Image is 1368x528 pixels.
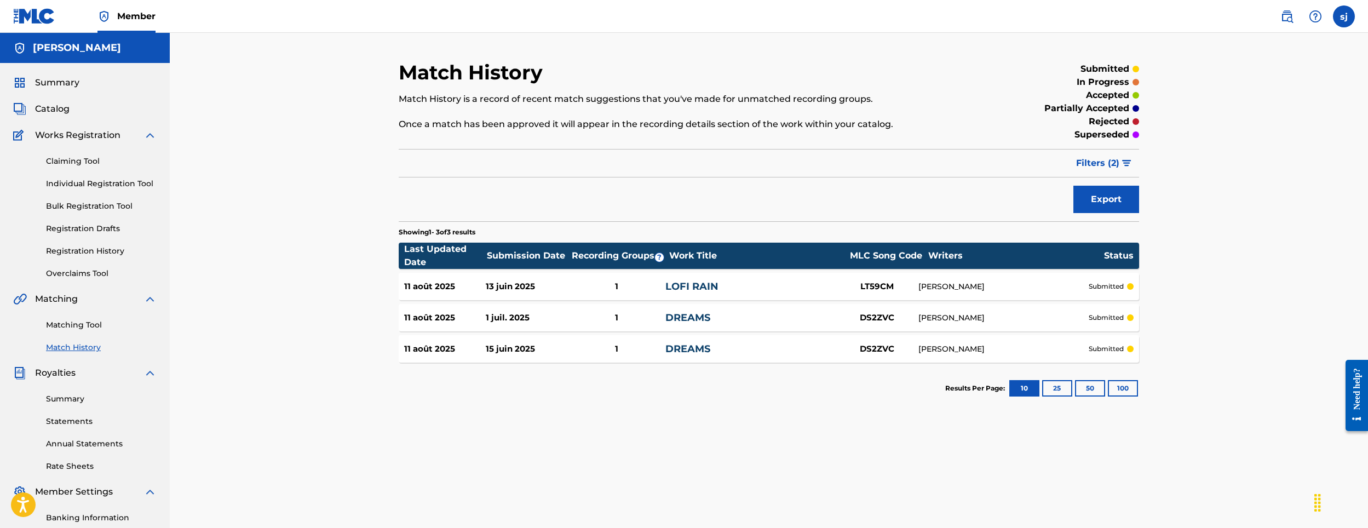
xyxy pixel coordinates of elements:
[143,292,157,306] img: expand
[836,280,918,293] div: LT59CM
[46,416,157,427] a: Statements
[487,249,569,262] div: Submission Date
[486,280,567,293] div: 13 juin 2025
[13,76,26,89] img: Summary
[1074,128,1129,141] p: superseded
[1089,282,1124,291] p: submitted
[399,227,475,237] p: Showing 1 - 3 of 3 results
[1309,486,1326,519] div: Glisser
[13,8,55,24] img: MLC Logo
[1070,150,1139,177] button: Filters (2)
[97,10,111,23] img: Top Rightsholder
[1280,10,1294,23] img: search
[486,312,567,324] div: 1 juil. 2025
[1108,380,1138,397] button: 100
[918,281,1089,292] div: [PERSON_NAME]
[1077,76,1129,89] p: in progress
[35,76,79,89] span: Summary
[35,366,76,380] span: Royalties
[35,129,120,142] span: Works Registration
[1089,115,1129,128] p: rejected
[1313,475,1368,528] iframe: Chat Widget
[33,42,121,54] h5: samy jebari
[1337,352,1368,440] iframe: Resource Center
[836,343,918,355] div: DS2ZVC
[13,366,26,380] img: Royalties
[928,249,1103,262] div: Writers
[567,343,665,355] div: 1
[399,60,548,85] h2: Match History
[46,156,157,167] a: Claiming Tool
[665,280,719,292] a: LOFI RAIN
[13,292,27,306] img: Matching
[13,102,26,116] img: Catalog
[46,512,157,524] a: Banking Information
[1089,313,1124,323] p: submitted
[117,10,156,22] span: Member
[46,393,157,405] a: Summary
[1086,89,1129,102] p: accepted
[404,343,486,355] div: 11 août 2025
[918,312,1089,324] div: [PERSON_NAME]
[13,102,70,116] a: CatalogCatalog
[35,292,78,306] span: Matching
[665,312,710,324] a: DREAMS
[1076,157,1119,170] span: Filters ( 2 )
[143,485,157,498] img: expand
[46,178,157,190] a: Individual Registration Tool
[570,249,669,262] div: Recording Groups
[35,102,70,116] span: Catalog
[669,249,844,262] div: Work Title
[143,366,157,380] img: expand
[46,438,157,450] a: Annual Statements
[1122,160,1131,167] img: filter
[918,343,1089,355] div: [PERSON_NAME]
[404,312,486,324] div: 11 août 2025
[1042,380,1072,397] button: 25
[1080,62,1129,76] p: submitted
[836,312,918,324] div: DS2ZVC
[567,312,665,324] div: 1
[13,129,27,142] img: Works Registration
[1009,380,1039,397] button: 10
[945,383,1008,393] p: Results Per Page:
[1089,344,1124,354] p: submitted
[665,343,710,355] a: DREAMS
[655,253,664,262] span: ?
[46,342,157,353] a: Match History
[1313,475,1368,528] div: Widget de chat
[46,268,157,279] a: Overclaims Tool
[46,461,157,472] a: Rate Sheets
[1104,249,1134,262] div: Status
[404,243,486,269] div: Last Updated Date
[1073,186,1139,213] button: Export
[399,93,969,106] p: Match History is a record of recent match suggestions that you've made for unmatched recording gr...
[46,319,157,331] a: Matching Tool
[1044,102,1129,115] p: partially accepted
[143,129,157,142] img: expand
[46,223,157,234] a: Registration Drafts
[1333,5,1355,27] div: User Menu
[486,343,567,355] div: 15 juin 2025
[13,76,79,89] a: SummarySummary
[46,200,157,212] a: Bulk Registration Tool
[1276,5,1298,27] a: Public Search
[13,485,26,498] img: Member Settings
[1309,10,1322,23] img: help
[46,245,157,257] a: Registration History
[1304,5,1326,27] div: Help
[845,249,927,262] div: MLC Song Code
[399,118,969,131] p: Once a match has been approved it will appear in the recording details section of the work within...
[404,280,486,293] div: 11 août 2025
[567,280,665,293] div: 1
[13,42,26,55] img: Accounts
[1075,380,1105,397] button: 50
[35,485,113,498] span: Member Settings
